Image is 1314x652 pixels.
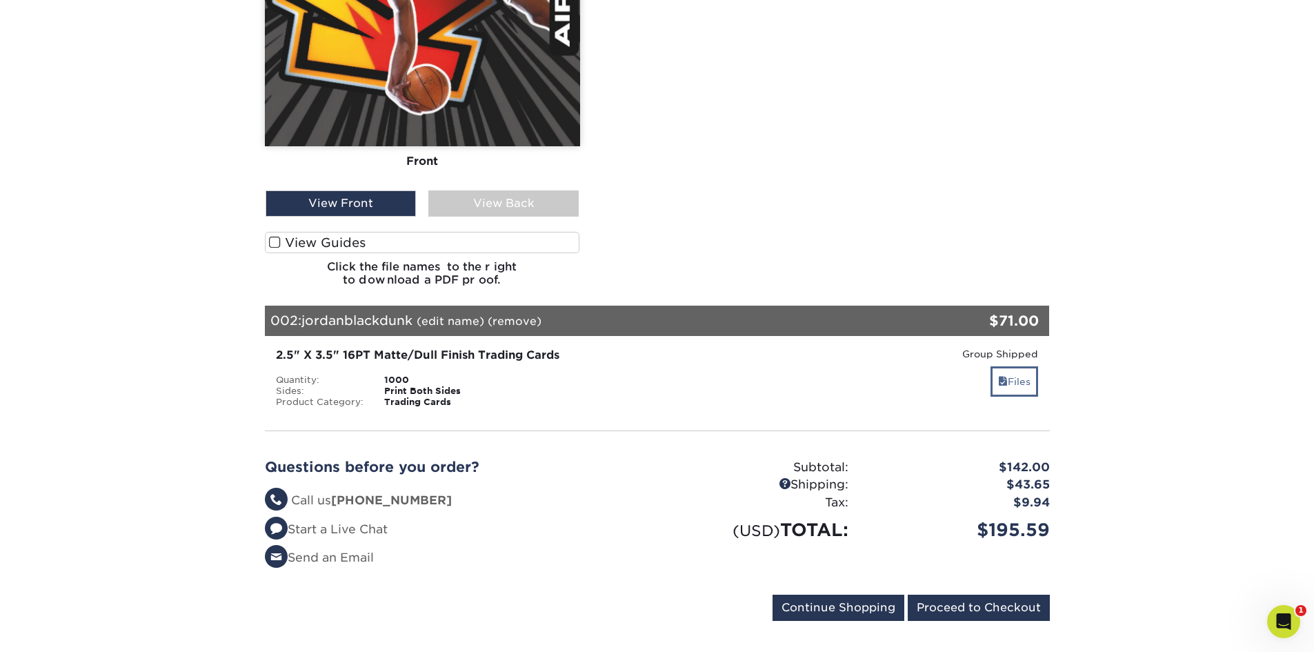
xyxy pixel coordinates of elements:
span: files [998,376,1008,387]
span: 1 [1295,605,1306,616]
div: $43.65 [859,476,1060,494]
div: Quantity: [266,375,375,386]
a: Start a Live Chat [265,522,388,536]
input: Proceed to Checkout [908,595,1050,621]
div: 2.5" X 3.5" 16PT Matte/Dull Finish Trading Cards [276,347,777,364]
div: Subtotal: [657,459,859,477]
div: View Front [266,190,416,217]
div: Tax: [657,494,859,512]
a: (remove) [488,315,541,328]
span: jordanblackdunk [301,313,412,328]
label: View Guides [265,232,580,253]
div: Front [265,146,580,177]
a: (edit name) [417,315,484,328]
div: $142.00 [859,459,1060,477]
li: Call us [265,492,647,510]
h6: Click the file names to the right to download a PDF proof. [265,260,580,297]
div: 1000 [374,375,526,386]
h2: Questions before you order? [265,459,647,475]
a: Send an Email [265,551,374,564]
input: Continue Shopping [773,595,904,621]
div: $9.94 [859,494,1060,512]
a: Files [991,366,1038,396]
div: 002: [265,306,919,336]
iframe: Intercom live chat [1267,605,1300,638]
small: (USD) [733,522,780,540]
div: $195.59 [859,517,1060,543]
div: Shipping: [657,476,859,494]
div: Product Category: [266,397,375,408]
div: Print Both Sides [374,386,526,397]
strong: [PHONE_NUMBER] [331,493,452,507]
div: $71.00 [919,310,1039,331]
div: Sides: [266,386,375,397]
div: View Back [428,190,579,217]
div: Group Shipped [798,347,1039,361]
div: Trading Cards [374,397,526,408]
div: TOTAL: [657,517,859,543]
